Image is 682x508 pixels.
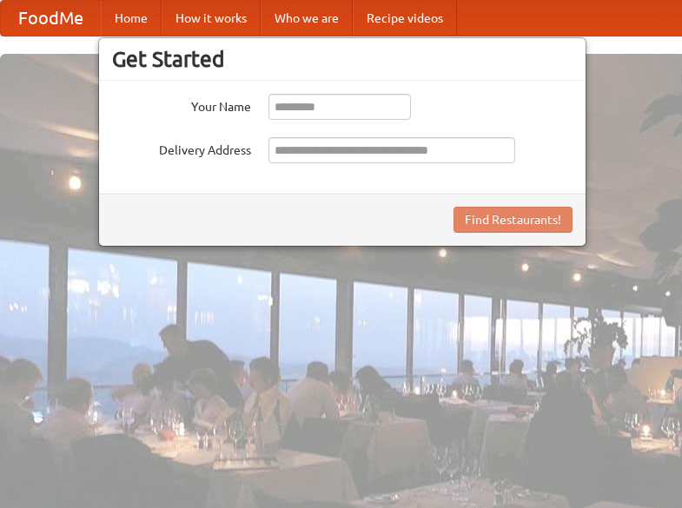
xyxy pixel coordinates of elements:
[101,1,162,36] a: Home
[112,137,251,159] label: Delivery Address
[353,1,457,36] a: Recipe videos
[112,46,573,72] h3: Get Started
[261,1,353,36] a: Who we are
[162,1,261,36] a: How it works
[1,1,101,36] a: FoodMe
[454,207,573,233] button: Find Restaurants!
[112,94,251,115] label: Your Name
